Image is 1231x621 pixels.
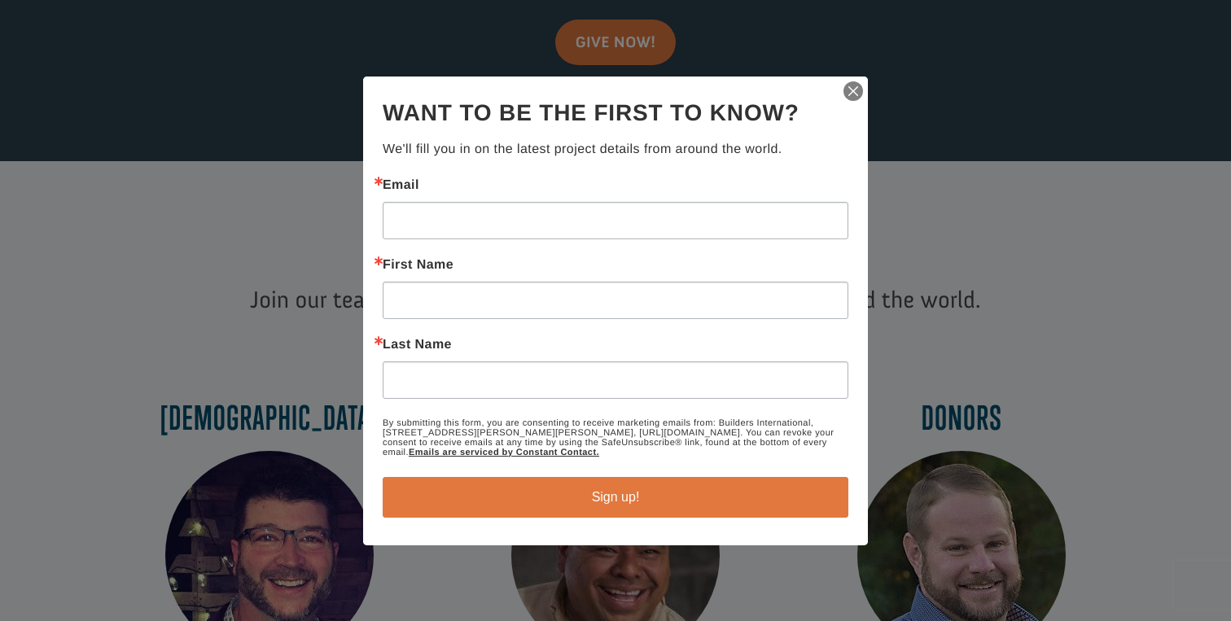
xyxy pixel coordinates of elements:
[842,80,865,103] img: ctct-close-x.svg
[383,339,848,352] label: Last Name
[230,25,303,55] button: Donate
[29,50,41,62] img: US.png
[383,418,848,457] p: By submitting this form, you are consenting to receive marketing emails from: Builders Internatio...
[383,140,848,160] p: We'll fill you in on the latest project details from around the world.
[29,34,42,47] img: emoji thumbsUp
[29,16,224,49] div: [PERSON_NAME] donated $50
[44,50,224,62] span: [GEOGRAPHIC_DATA] , [GEOGRAPHIC_DATA]
[383,96,848,130] h2: Want to be the first to know?
[383,477,848,518] button: Sign up!
[383,259,848,272] label: First Name
[409,448,599,457] a: Emails are serviced by Constant Contact.
[383,179,848,192] label: Email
